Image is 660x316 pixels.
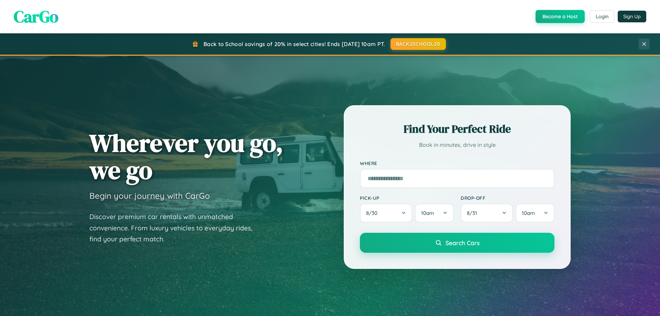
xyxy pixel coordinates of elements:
button: 8/31 [461,204,513,222]
button: 10am [516,204,554,222]
button: Search Cars [360,233,554,253]
button: BACK2SCHOOL20 [390,38,446,50]
span: 8 / 31 [467,210,481,216]
button: 10am [415,204,454,222]
button: Become a Host [536,10,585,23]
button: Sign Up [618,11,646,22]
span: 8 / 30 [366,210,381,216]
h1: Wherever you go, we go [89,129,283,184]
span: CarGo [14,5,58,28]
label: Pick-up [360,195,454,201]
label: Where [360,160,554,166]
span: Back to School savings of 20% in select cities! Ends [DATE] 10am PT. [203,41,385,47]
span: 10am [421,210,434,216]
label: Drop-off [461,195,554,201]
span: Search Cars [445,239,480,247]
button: 8/30 [360,204,412,222]
h3: Begin your journey with CarGo [89,190,210,201]
p: Book in minutes, drive in style [360,140,554,150]
h2: Find Your Perfect Ride [360,121,554,137]
p: Discover premium car rentals with unmatched convenience. From luxury vehicles to everyday rides, ... [89,211,261,245]
button: Login [590,10,614,23]
span: 10am [522,210,535,216]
